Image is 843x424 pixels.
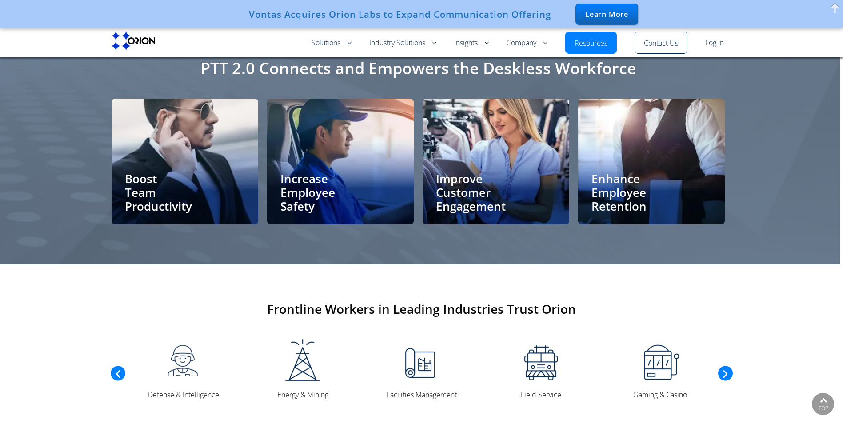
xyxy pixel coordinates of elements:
h3: Increase Employee Safety [280,172,400,214]
iframe: Chat Widget [683,321,843,424]
div: 2 / 12 [248,337,358,401]
div: 4 / 12 [486,337,596,401]
div: 5 / 12 [605,337,715,401]
h2: Frontline Workers in Leading Industries Trust Orion [111,303,733,315]
img: Field Service Communications [516,337,565,386]
a: Contact Us [644,38,678,49]
figcaption: Energy & Mining [248,389,358,401]
a: Insights [454,38,489,48]
a: Resources [575,38,607,49]
div: Carousel | Horizontal scrolling: Arrow Left & Right [111,332,733,414]
figcaption: Gaming & Casino [605,389,715,401]
h3: Boost Team Productivity [125,172,245,214]
img: Facilities Management Communications [397,337,446,386]
figcaption: Defense & Intelligence [128,389,239,401]
img: Gaming and Casino Communications [635,337,684,386]
a: Defense & IntelligenceDefense & Intelligence [128,337,239,401]
a: Industry Solutions [369,38,436,48]
a: Company [507,38,547,48]
img: Orion labs Black logo [111,31,155,51]
h3: Enhance Employee Retention [591,172,711,214]
figcaption: Field Service [486,389,596,401]
h3: Improve Customer Engagement [436,172,556,214]
a: Solutions [312,38,352,48]
div: Learn More [575,4,638,25]
div: 3 / 12 [367,337,477,401]
div: 1 / 12 [128,337,239,401]
div: Vontas Acquires Orion Labs to Expand Communication Offering [249,9,551,20]
figcaption: Facilities Management [367,389,477,401]
img: Energy & Mining Communications [278,337,327,386]
a: Energy & Mining CommunicationsEnergy & Mining [248,337,358,401]
a: Facilities Management CommunicationsFacilities Management [367,337,477,401]
a: Log in [705,38,724,48]
img: Defense & Intelligence [159,337,208,386]
a: Field Service CommunicationsField Service [486,337,596,401]
a: Gaming and Casino CommunicationsGaming & Casino [605,337,715,401]
h2: PTT 2.0 Connects and Empowers the Deskless Workforce [107,60,729,76]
